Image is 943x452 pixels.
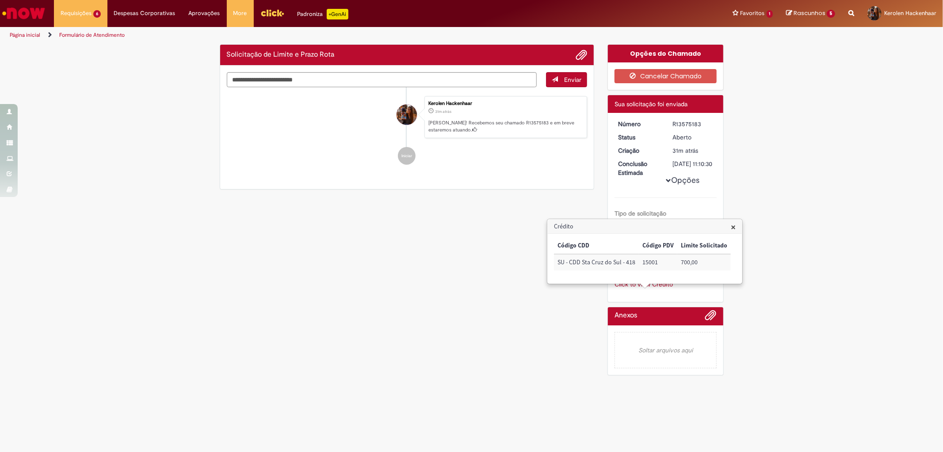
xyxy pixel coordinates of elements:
em: Soltar arquivos aqui [615,332,717,368]
div: Kerolen Hackenhaar [428,101,582,106]
dt: Status [611,133,666,142]
a: Página inicial [10,31,40,39]
img: ServiceNow [1,4,46,22]
button: Adicionar anexos [705,309,717,325]
div: Aberto [672,133,714,142]
th: Código CDD [554,238,639,254]
span: More [233,9,247,18]
a: Formulário de Atendimento [59,31,125,39]
dt: Número [611,120,666,128]
p: +GenAi [327,9,348,19]
div: Padroniza [298,9,348,19]
time: 29/09/2025 09:10:26 [672,147,698,155]
time: 29/09/2025 09:10:26 [435,109,451,114]
a: Click to view Crédito [615,280,673,288]
th: Limite Solicitado [677,238,731,254]
li: Kerolen Hackenhaar [227,96,588,139]
span: Rascunhos [794,9,825,17]
span: Sua solicitação foi enviada [615,100,687,108]
button: Enviar [546,72,587,87]
div: [DATE] 11:10:30 [672,159,714,168]
span: 6 [93,10,101,18]
div: Crédito [547,219,743,284]
td: Código PDV: 15001 [639,254,677,270]
ul: Trilhas de página [7,27,622,43]
span: Aprovações [189,9,220,18]
a: Rascunhos [786,9,835,18]
b: Tipo de solicitação [615,209,666,217]
span: × [731,221,736,233]
span: Favoritos [741,9,765,18]
dt: Conclusão Estimada [611,159,666,177]
div: 29/09/2025 09:10:26 [672,146,714,155]
h2: Solicitação de Limite e Prazo Rota Histórico de tíquete [227,51,335,59]
span: 1 [767,10,773,18]
button: Close [731,222,736,232]
div: Opções do Chamado [608,45,723,62]
td: Código CDD: SU - CDD Sta Cruz do Sul - 418 [554,254,639,270]
img: click_logo_yellow_360x200.png [260,6,284,19]
p: [PERSON_NAME]! Recebemos seu chamado R13575183 e em breve estaremos atuando. [428,120,582,133]
span: Kerolen Hackenhaar [884,9,936,17]
ul: Histórico de tíquete [227,87,588,174]
span: 31m atrás [435,109,451,114]
span: Crédito [615,218,635,226]
h2: Anexos [615,312,637,320]
span: Despesas Corporativas [114,9,176,18]
dt: Criação [611,146,666,155]
th: Código PDV [639,238,677,254]
span: 5 [827,10,835,18]
td: Limite Solicitado: 700,00 [677,254,731,270]
button: Adicionar anexos [576,49,587,61]
textarea: Digite sua mensagem aqui... [227,72,537,87]
span: Requisições [61,9,92,18]
div: R13575183 [672,120,714,128]
span: Enviar [564,76,581,84]
div: Kerolen Hackenhaar [397,104,417,125]
span: 31m atrás [672,147,698,155]
h3: Crédito [548,220,742,234]
button: Cancelar Chamado [615,69,717,83]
